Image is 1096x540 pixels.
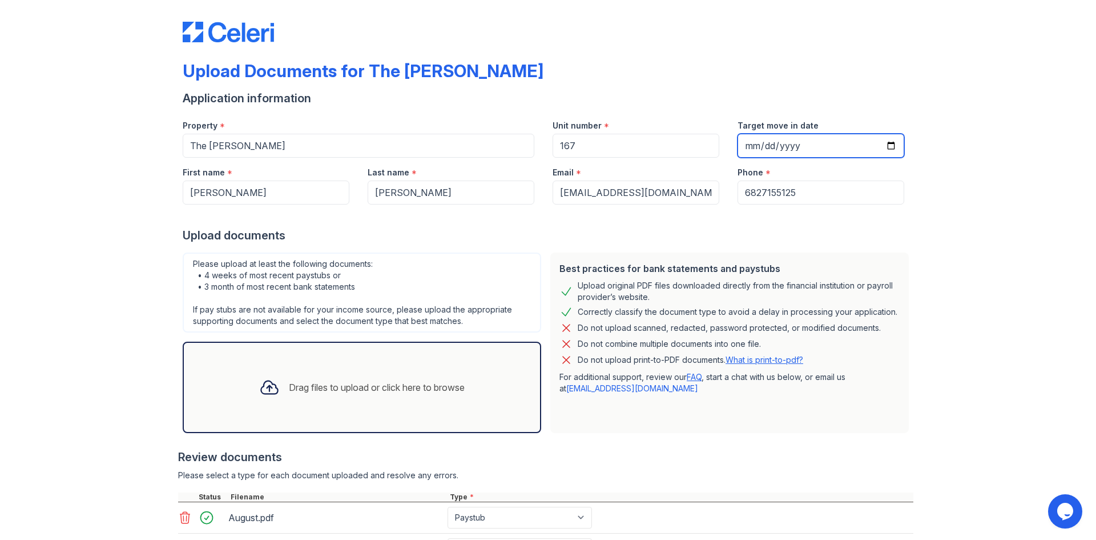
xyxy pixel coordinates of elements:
[559,262,900,275] div: Best practices for bank statements and paystubs
[183,253,541,333] div: Please upload at least the following documents: • 4 weeks of most recent paystubs or • 3 month of...
[738,167,763,178] label: Phone
[578,305,897,319] div: Correctly classify the document type to avoid a delay in processing your application.
[566,383,698,393] a: [EMAIL_ADDRESS][DOMAIN_NAME]
[183,120,217,131] label: Property
[578,354,803,366] p: Do not upload print-to-PDF documents.
[448,493,913,502] div: Type
[183,167,225,178] label: First name
[368,167,409,178] label: Last name
[183,90,913,106] div: Application information
[553,167,574,178] label: Email
[183,227,913,243] div: Upload documents
[553,120,602,131] label: Unit number
[178,470,913,481] div: Please select a type for each document uploaded and resolve any errors.
[1048,494,1085,529] iframe: chat widget
[183,61,543,81] div: Upload Documents for The [PERSON_NAME]
[578,337,761,351] div: Do not combine multiple documents into one file.
[228,509,443,527] div: August.pdf
[196,493,228,502] div: Status
[726,355,803,365] a: What is print-to-pdf?
[228,493,448,502] div: Filename
[578,280,900,303] div: Upload original PDF files downloaded directly from the financial institution or payroll provider’...
[559,371,900,394] p: For additional support, review our , start a chat with us below, or email us at
[687,372,702,382] a: FAQ
[578,321,881,335] div: Do not upload scanned, redacted, password protected, or modified documents.
[289,381,465,394] div: Drag files to upload or click here to browse
[738,120,819,131] label: Target move in date
[183,22,274,42] img: CE_Logo_Blue-a8612792a0a2168367f1c8372b55b34899dd931a85d93a1a3d3e32e68fde9ad4.png
[178,449,913,465] div: Review documents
